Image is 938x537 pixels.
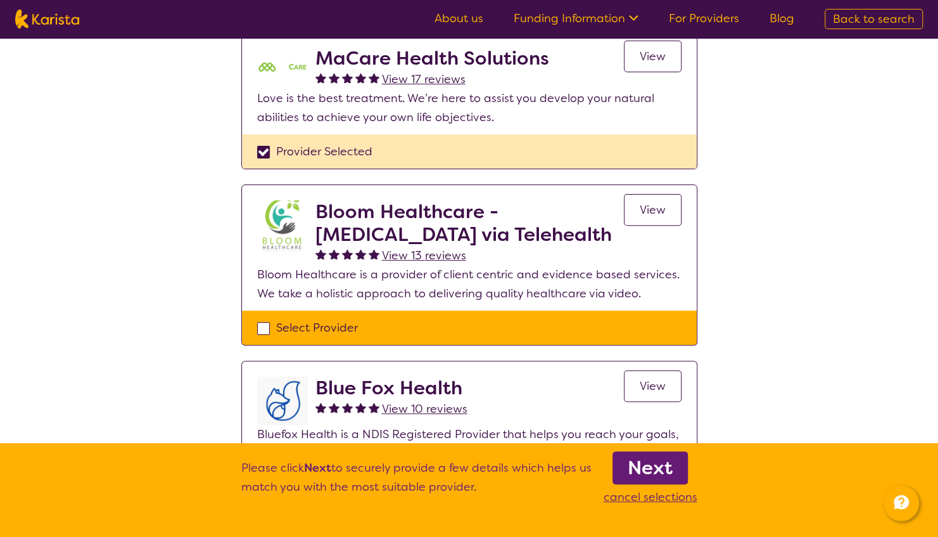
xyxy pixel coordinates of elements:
[315,200,624,246] h2: Bloom Healthcare - [MEDICAL_DATA] via Telehealth
[342,402,353,413] img: fullstar
[257,377,308,425] img: lyehhyr6avbivpacwqcf.png
[434,11,483,26] a: About us
[628,455,673,481] b: Next
[257,47,308,89] img: mgttalrdbt23wl6urpfy.png
[382,401,467,417] span: View 10 reviews
[257,89,681,127] p: Love is the best treatment. We’re here to assist you develop your natural abilities to achieve yo...
[329,72,339,83] img: fullstar
[315,402,326,413] img: fullstar
[315,249,326,259] img: fullstar
[304,460,331,476] b: Next
[640,378,666,394] span: View
[770,11,794,26] a: Blog
[382,246,466,265] a: View 13 reviews
[640,202,666,217] span: View
[315,72,326,83] img: fullstar
[624,41,681,72] a: View
[342,72,353,83] img: fullstar
[833,11,915,27] span: Back to search
[382,70,466,89] a: View 17 reviews
[369,72,379,83] img: fullstar
[355,402,366,413] img: fullstar
[640,49,666,64] span: View
[355,72,366,83] img: fullstar
[315,47,549,70] h2: MaCare Health Solutions
[315,377,467,399] h2: Blue Fox Health
[241,458,592,507] p: Please click to securely provide a few details which helps us match you with the most suitable pr...
[669,11,739,26] a: For Providers
[514,11,638,26] a: Funding Information
[329,402,339,413] img: fullstar
[624,370,681,402] a: View
[355,249,366,259] img: fullstar
[825,9,923,29] a: Back to search
[612,451,688,484] a: Next
[382,399,467,418] a: View 10 reviews
[257,200,308,251] img: zwiibkx12ktnkwfsqv1p.jpg
[624,194,681,226] a: View
[382,248,466,263] span: View 13 reviews
[369,249,379,259] img: fullstar
[257,425,681,482] p: Bluefox Health is a NDIS Registered Provider that helps you reach your goals, improve both your p...
[604,488,697,507] p: cancel selections
[382,72,466,87] span: View 17 reviews
[329,249,339,259] img: fullstar
[257,265,681,303] p: Bloom Healthcare is a provider of client centric and evidence based services. We take a holistic ...
[15,10,79,29] img: Karista logo
[884,486,919,521] button: Channel Menu
[342,249,353,259] img: fullstar
[369,402,379,413] img: fullstar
